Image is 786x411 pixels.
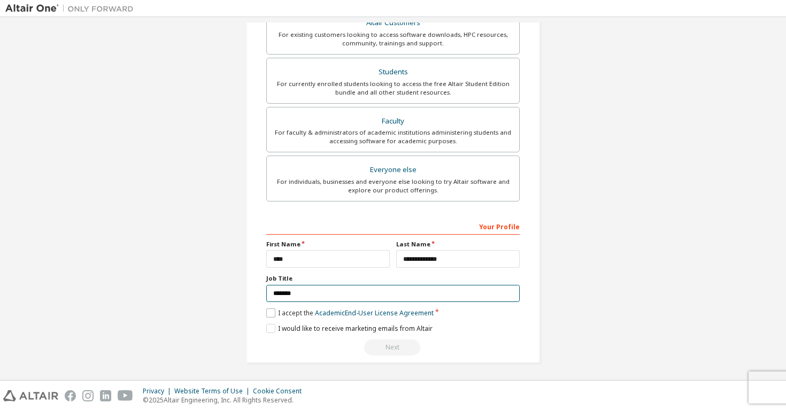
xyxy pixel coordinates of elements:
a: Academic End-User License Agreement [315,308,434,317]
div: For faculty & administrators of academic institutions administering students and accessing softwa... [273,128,513,145]
div: For currently enrolled students looking to access the free Altair Student Edition bundle and all ... [273,80,513,97]
img: facebook.svg [65,390,76,401]
img: altair_logo.svg [3,390,58,401]
div: Students [273,65,513,80]
div: Cookie Consent [253,387,308,396]
div: Faculty [273,114,513,129]
img: Altair One [5,3,139,14]
div: Website Terms of Use [174,387,253,396]
img: linkedin.svg [100,390,111,401]
label: I accept the [266,308,434,317]
div: For existing customers looking to access software downloads, HPC resources, community, trainings ... [273,30,513,48]
img: instagram.svg [82,390,94,401]
label: Last Name [396,240,520,249]
label: Job Title [266,274,520,283]
img: youtube.svg [118,390,133,401]
div: Privacy [143,387,174,396]
label: First Name [266,240,390,249]
div: Read and acccept EULA to continue [266,339,520,355]
p: © 2025 Altair Engineering, Inc. All Rights Reserved. [143,396,308,405]
div: Altair Customers [273,15,513,30]
div: Everyone else [273,162,513,177]
label: I would like to receive marketing emails from Altair [266,324,433,333]
div: For individuals, businesses and everyone else looking to try Altair software and explore our prod... [273,177,513,195]
div: Your Profile [266,218,520,235]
